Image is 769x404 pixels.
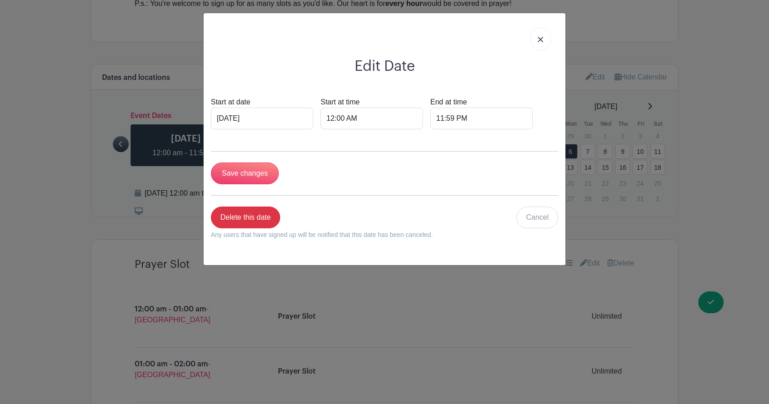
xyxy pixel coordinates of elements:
input: Set Time [321,108,423,129]
label: Start at date [211,97,250,108]
label: End at time [430,97,467,108]
a: Delete this date [211,207,280,228]
h2: Edit Date [211,58,558,75]
a: Cancel [516,207,558,228]
input: Set Time [430,108,533,129]
label: Start at time [321,97,360,108]
input: Pick date [211,108,313,129]
input: Save changes [211,163,279,184]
